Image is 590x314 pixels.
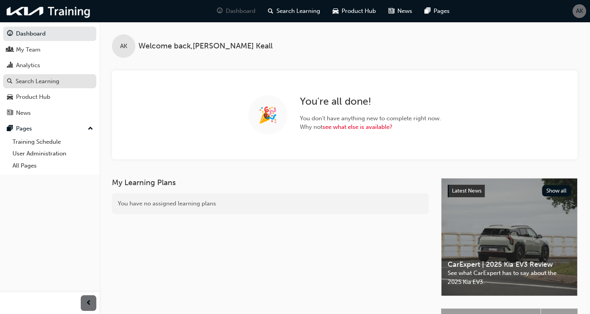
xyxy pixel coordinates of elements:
span: search-icon [7,78,12,85]
span: guage-icon [217,6,223,16]
div: News [16,109,31,118]
a: car-iconProduct Hub [326,3,382,19]
span: CarExpert | 2025 Kia EV3 Review [448,260,571,269]
a: search-iconSearch Learning [262,3,326,19]
span: pages-icon [425,6,431,16]
a: Analytics [3,58,96,73]
a: News [3,106,96,120]
img: kia-training [4,3,94,19]
span: You don ' t have anything new to complete right now. [300,114,441,123]
a: see what else is available? [322,123,392,130]
div: Analytics [16,61,40,70]
span: Latest News [452,187,482,194]
span: AK [576,7,583,16]
h3: My Learning Plans [112,178,429,187]
div: Pages [16,124,32,133]
div: My Team [16,45,41,54]
span: Welcome back , [PERSON_NAME] Keall [138,42,273,51]
span: Product Hub [342,7,376,16]
a: All Pages [9,160,96,172]
span: pages-icon [7,125,13,132]
a: guage-iconDashboard [211,3,262,19]
button: DashboardMy TeamAnalyticsSearch LearningProduct HubNews [3,25,96,121]
span: chart-icon [7,62,13,69]
a: My Team [3,43,96,57]
span: Why not [300,123,441,132]
a: Training Schedule [9,136,96,148]
a: Dashboard [3,27,96,41]
span: prev-icon [86,298,92,308]
button: AK [572,4,586,18]
button: Pages [3,121,96,136]
a: Search Learning [3,74,96,89]
div: Search Learning [16,77,59,86]
a: Latest NewsShow all [448,185,571,197]
button: Show all [542,185,571,196]
span: Search Learning [276,7,320,16]
span: up-icon [88,124,93,134]
a: Latest NewsShow allCarExpert | 2025 Kia EV3 ReviewSee what CarExpert has to say about the 2025 Ki... [441,178,578,296]
span: news-icon [7,110,13,117]
span: car-icon [7,94,13,101]
a: User Administration [9,148,96,160]
h2: You ' re all done! [300,95,441,108]
span: AK [120,42,127,51]
a: Product Hub [3,90,96,104]
span: guage-icon [7,30,13,37]
span: search-icon [268,6,273,16]
span: people-icon [7,46,13,54]
span: news-icon [388,6,394,16]
span: car-icon [333,6,338,16]
a: news-iconNews [382,3,418,19]
span: News [397,7,412,16]
div: You have no assigned learning plans [112,193,429,214]
span: Dashboard [226,7,255,16]
a: pages-iconPages [418,3,456,19]
span: Pages [434,7,450,16]
span: See what CarExpert has to say about the 2025 Kia EV3. [448,269,571,286]
span: 🎉 [258,111,278,120]
div: Product Hub [16,93,50,102]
